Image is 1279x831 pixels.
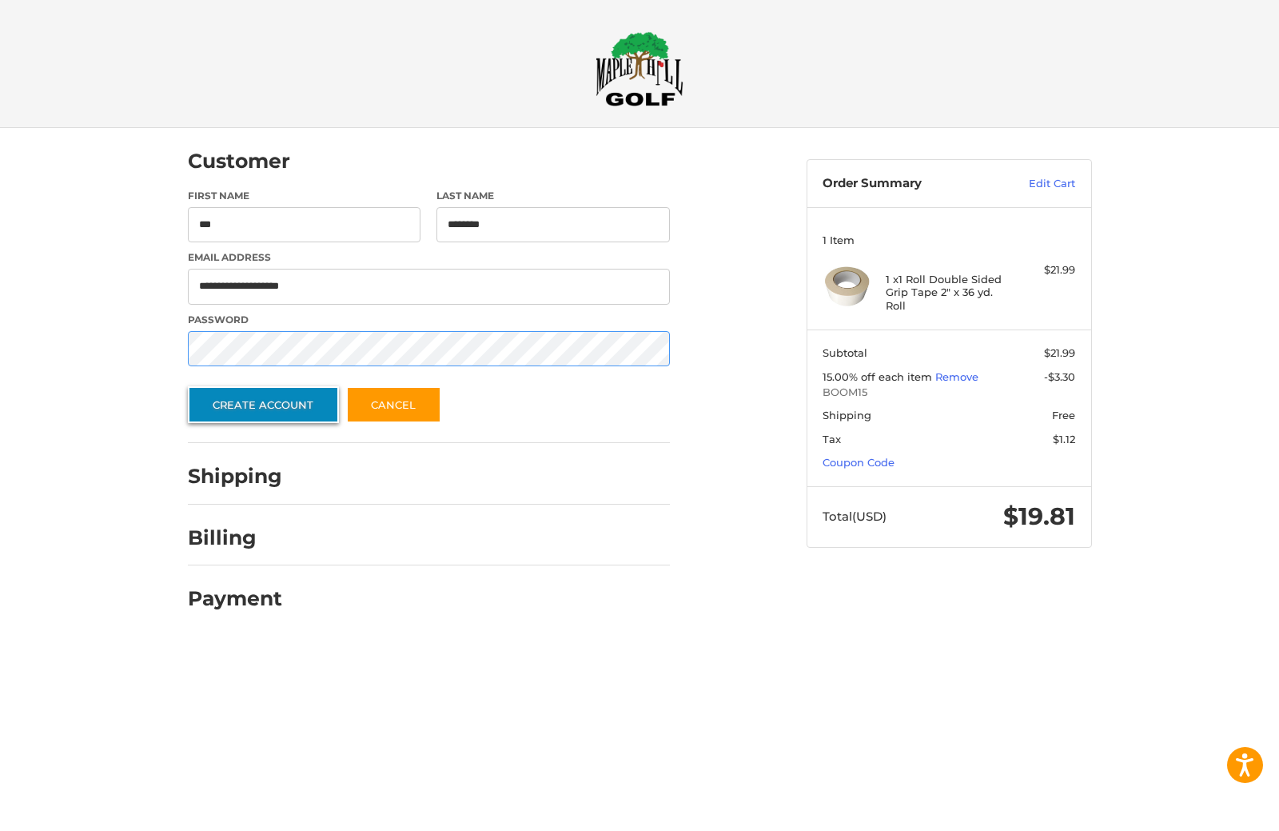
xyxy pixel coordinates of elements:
a: Edit Cart [994,176,1075,192]
label: Email Address [188,250,670,265]
button: Create Account [188,386,339,423]
span: Free [1052,409,1075,421]
h3: Order Summary [823,176,994,192]
h3: 1 Item [823,234,1075,246]
iframe: Google Customer Reviews [1147,788,1279,831]
a: Remove [935,370,978,383]
span: Subtotal [823,346,867,359]
a: Cancel [346,386,441,423]
label: First Name [188,189,421,203]
span: $1.12 [1053,433,1075,445]
a: Coupon Code [823,456,895,469]
span: $19.81 [1003,501,1075,531]
label: Password [188,313,670,327]
span: -$3.30 [1044,370,1075,383]
span: BOOM15 [823,385,1075,401]
span: Total (USD) [823,509,887,524]
h4: 1 x 1 Roll Double Sided Grip Tape 2" x 36 yd. Roll [886,273,1008,312]
h2: Customer [188,149,290,174]
span: $21.99 [1044,346,1075,359]
h2: Billing [188,525,281,550]
div: $21.99 [1012,262,1075,278]
h2: Shipping [188,464,282,489]
span: Tax [823,433,841,445]
label: Last Name [436,189,670,203]
h2: Payment [188,586,282,611]
span: 15.00% off each item [823,370,935,383]
span: Shipping [823,409,871,421]
img: Maple Hill Golf [596,31,683,106]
